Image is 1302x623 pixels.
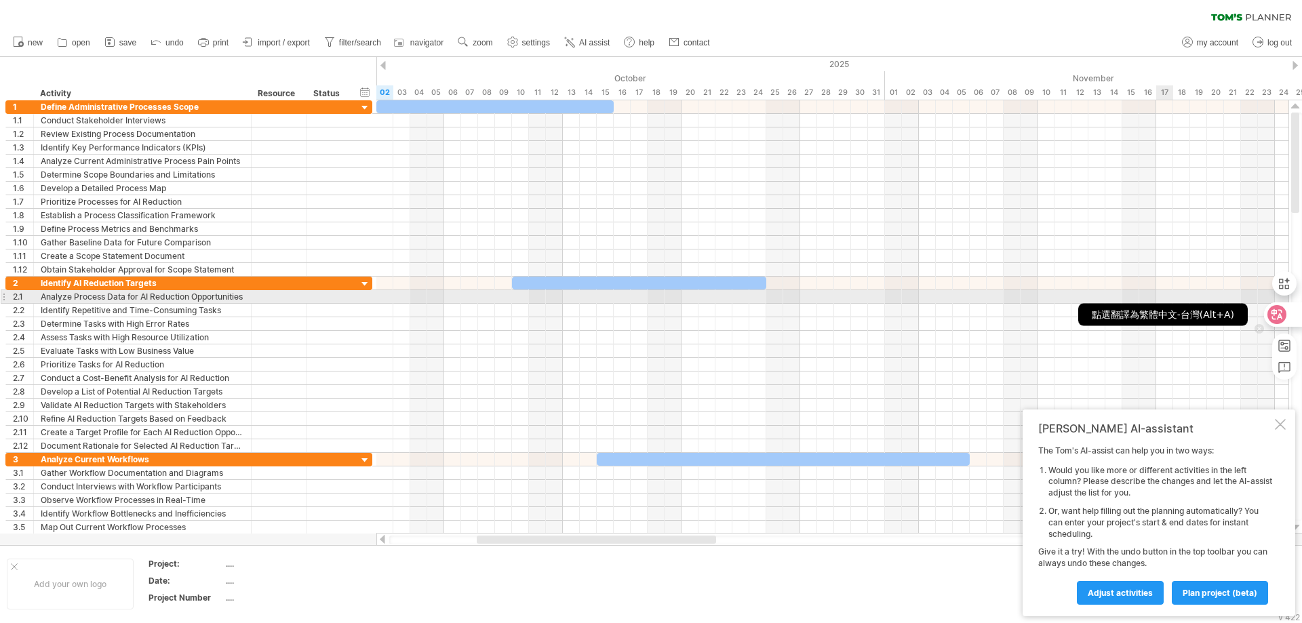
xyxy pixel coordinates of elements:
[783,85,800,100] div: Sunday, 26 October 2025
[13,277,33,289] div: 2
[41,236,244,249] div: Gather Baseline Data for Future Comparison
[817,85,834,100] div: Tuesday, 28 October 2025
[13,399,33,411] div: 2.9
[1156,85,1173,100] div: Monday, 17 November 2025
[1183,588,1257,598] span: plan project (beta)
[13,385,33,398] div: 2.8
[936,85,953,100] div: Tuesday, 4 November 2025
[1048,465,1272,499] li: Would you like more or different activities in the left column? Please describe the changes and l...
[392,34,448,52] a: navigator
[13,317,33,330] div: 2.3
[258,87,299,100] div: Resource
[1275,85,1292,100] div: Monday, 24 November 2025
[1088,588,1153,598] span: Adjust activities
[41,114,244,127] div: Conduct Stakeholder Interviews
[1172,581,1268,605] a: plan project (beta)
[620,34,658,52] a: help
[41,290,244,303] div: Analyze Process Data for AI Reduction Opportunities
[41,507,244,520] div: Identify Workflow Bottlenecks and Inefficiencies
[41,100,244,113] div: Define Administrative Processes Scope
[1267,38,1292,47] span: log out
[1241,85,1258,100] div: Saturday, 22 November 2025
[1224,85,1241,100] div: Friday, 21 November 2025
[1258,85,1275,100] div: Sunday, 23 November 2025
[41,195,244,208] div: Prioritize Processes for AI Reduction
[614,85,631,100] div: Thursday, 16 October 2025
[1190,85,1207,100] div: Wednesday, 19 November 2025
[13,155,33,167] div: 1.4
[1048,506,1272,540] li: Or, want help filling out the planning automatically? You can enter your project's start & end da...
[597,85,614,100] div: Wednesday, 15 October 2025
[682,85,698,100] div: Monday, 20 October 2025
[1038,422,1272,435] div: [PERSON_NAME] AI-assistant
[41,127,244,140] div: Review Existing Process Documentation
[13,100,33,113] div: 1
[13,331,33,344] div: 2.4
[13,195,33,208] div: 1.7
[13,507,33,520] div: 3.4
[41,263,244,276] div: Obtain Stakeholder Approval for Scope Statement
[13,453,33,466] div: 3
[1038,85,1054,100] div: Monday, 10 November 2025
[13,426,33,439] div: 2.11
[149,575,223,586] div: Date:
[13,263,33,276] div: 1.12
[454,34,496,52] a: zoom
[313,87,343,100] div: Status
[851,85,868,100] div: Thursday, 30 October 2025
[1197,38,1238,47] span: my account
[13,209,33,222] div: 1.8
[41,182,244,195] div: Develop a Detailed Process Map
[1207,85,1224,100] div: Thursday, 20 November 2025
[41,249,244,262] div: Create a Scope Statement Document
[41,331,244,344] div: Assess Tasks with High Resource Utilization
[149,558,223,569] div: Project:
[13,127,33,140] div: 1.2
[28,38,43,47] span: new
[1038,445,1272,604] div: The Tom's AI-assist can help you in two ways: Give it a try! With the undo button in the top tool...
[40,87,243,100] div: Activity
[226,575,340,586] div: ....
[970,85,987,100] div: Thursday, 6 November 2025
[13,304,33,317] div: 2.2
[339,38,381,47] span: filter/search
[13,439,33,452] div: 2.12
[684,38,710,47] span: contact
[13,494,33,506] div: 3.3
[41,426,244,439] div: Create a Target Profile for Each AI Reduction Opportunity
[41,494,244,506] div: Observe Workflow Processes in Real-Time
[41,521,244,534] div: Map Out Current Workflow Processes
[41,439,244,452] div: Document Rationale for Selected AI Reduction Targets
[1179,34,1242,52] a: my account
[239,34,314,52] a: import / export
[13,480,33,493] div: 3.2
[41,466,244,479] div: Gather Workflow Documentation and Diagrams
[766,85,783,100] div: Saturday, 25 October 2025
[72,38,90,47] span: open
[41,344,244,357] div: Evaluate Tasks with Low Business Value
[13,412,33,425] div: 2.10
[13,182,33,195] div: 1.6
[1021,85,1038,100] div: Sunday, 9 November 2025
[41,277,244,289] div: Identify AI Reduction Targets
[529,85,546,100] div: Saturday, 11 October 2025
[1071,85,1088,100] div: Wednesday, 12 November 2025
[41,399,244,411] div: Validate AI Reduction Targets with Stakeholders
[213,38,229,47] span: print
[902,85,919,100] div: Sunday, 2 November 2025
[13,114,33,127] div: 1.1
[41,222,244,235] div: Define Process Metrics and Benchmarks
[376,85,393,100] div: Thursday, 2 October 2025
[393,85,410,100] div: Friday, 3 October 2025
[13,521,33,534] div: 3.5
[41,453,244,466] div: Analyze Current Workflows
[1004,85,1021,100] div: Saturday, 8 November 2025
[522,38,550,47] span: settings
[427,85,444,100] div: Sunday, 5 October 2025
[1278,612,1300,622] div: v 422
[580,85,597,100] div: Tuesday, 14 October 2025
[1054,85,1071,100] div: Tuesday, 11 November 2025
[226,558,340,569] div: ....
[1139,85,1156,100] div: Sunday, 16 November 2025
[13,141,33,154] div: 1.3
